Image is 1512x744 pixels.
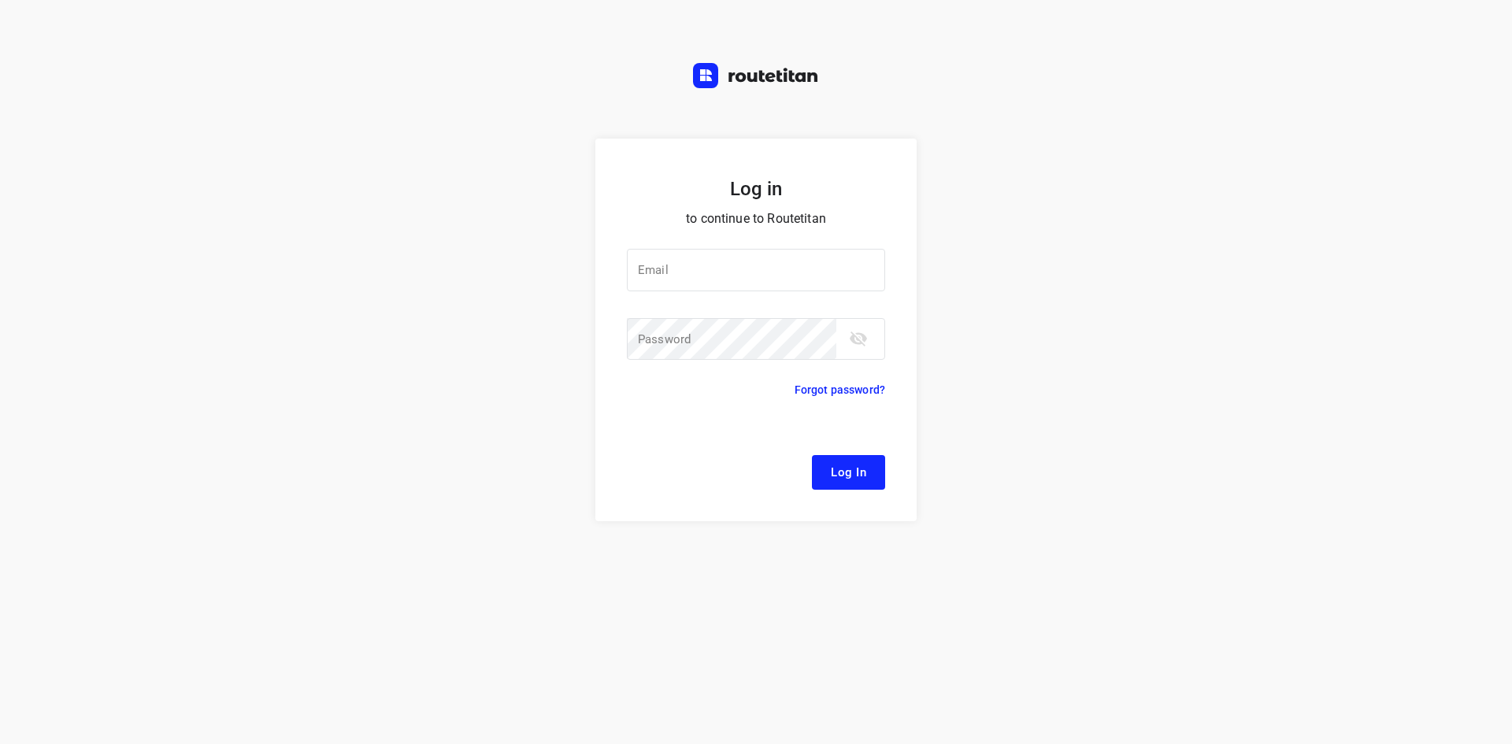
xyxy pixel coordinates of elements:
[693,63,819,88] img: Routetitan
[795,380,885,399] p: Forgot password?
[627,176,885,202] h5: Log in
[831,462,866,483] span: Log In
[812,455,885,490] button: Log In
[627,208,885,230] p: to continue to Routetitan
[843,323,874,354] button: toggle password visibility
